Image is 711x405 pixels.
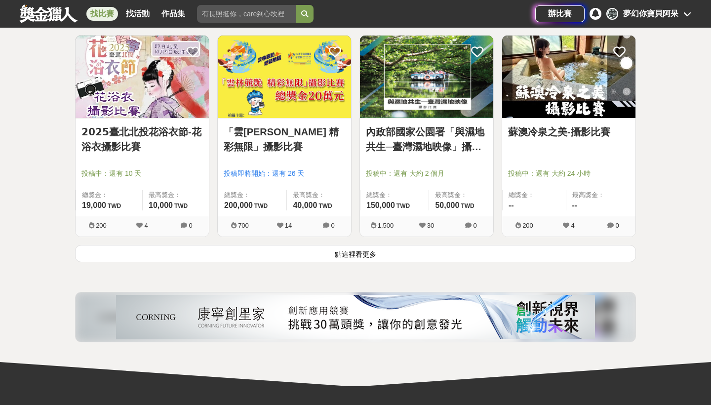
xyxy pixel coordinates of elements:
[238,222,249,229] span: 700
[158,7,189,21] a: 作品集
[293,201,317,209] span: 40,000
[378,222,394,229] span: 1,500
[366,201,395,209] span: 150,000
[318,202,332,209] span: TWD
[197,5,296,23] input: 有長照挺你，care到心坎裡！青春出手，拍出照顧 影音徵件活動
[122,7,154,21] a: 找活動
[218,36,351,118] img: Cover Image
[396,202,410,209] span: TWD
[293,190,345,200] span: 最高獎金：
[149,201,173,209] span: 10,000
[522,222,533,229] span: 200
[623,8,678,20] div: 夢幻你寶貝阿呆
[224,124,345,154] a: 「雲[PERSON_NAME] 精彩無限」攝影比賽
[360,36,493,118] img: Cover Image
[571,222,574,229] span: 4
[508,168,630,179] span: 投稿中：還有 大約 24 小時
[144,222,148,229] span: 4
[535,5,585,22] a: 辦比賽
[572,201,578,209] span: --
[502,36,635,118] img: Cover Image
[96,222,107,229] span: 200
[189,222,192,229] span: 0
[366,168,487,179] span: 投稿中：還有 大約 2 個月
[75,245,636,262] button: 點這裡看更多
[435,201,459,209] span: 50,000
[509,190,560,200] span: 總獎金：
[509,201,514,209] span: --
[427,222,434,229] span: 30
[461,202,474,209] span: TWD
[435,190,487,200] span: 最高獎金：
[224,201,253,209] span: 200,000
[86,7,118,21] a: 找比賽
[366,124,487,154] a: 內政部國家公園署「與濕地共生─臺灣濕地映像」攝影比賽
[224,168,345,179] span: 投稿即將開始：還有 26 天
[285,222,292,229] span: 14
[254,202,268,209] span: TWD
[76,36,209,118] img: Cover Image
[81,124,203,154] a: 𝟮𝟬𝟮𝟱臺北北投花浴衣節-花浴衣攝影比賽
[572,190,630,200] span: 最高獎金：
[331,222,334,229] span: 0
[174,202,188,209] span: TWD
[473,222,476,229] span: 0
[81,168,203,179] span: 投稿中：還有 10 天
[116,295,595,339] img: b663a7b4-cef5-4fb0-81d3-02805d6aa41e.png
[149,190,203,200] span: 最高獎金：
[615,222,619,229] span: 0
[108,202,121,209] span: TWD
[224,190,280,200] span: 總獎金：
[82,190,136,200] span: 總獎金：
[82,201,106,209] span: 19,000
[606,8,618,20] div: 夢
[366,190,423,200] span: 總獎金：
[508,124,630,139] a: 蘇澳冷泉之美-攝影比賽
